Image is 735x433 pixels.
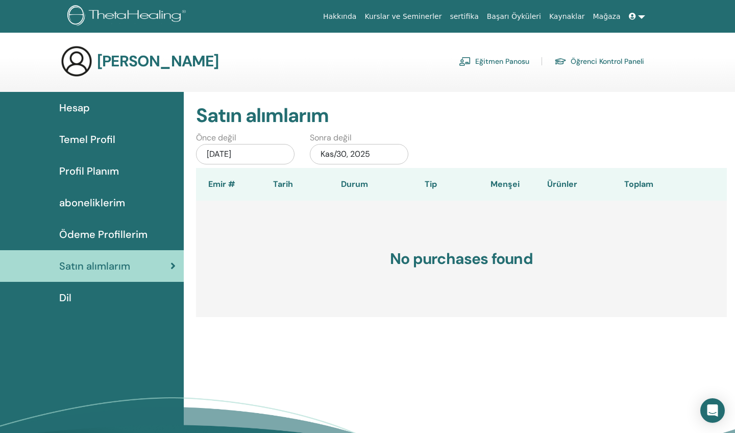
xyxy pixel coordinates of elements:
a: Mağaza [589,7,624,26]
h3: [PERSON_NAME] [97,52,219,70]
div: [DATE] [196,144,295,164]
th: Emir # [196,168,247,201]
img: chalkboard-teacher.svg [459,57,471,66]
th: Durum [318,168,390,201]
a: Hakkında [319,7,361,26]
div: Kas/30, 2025 [310,144,408,164]
span: Ödeme Profillerim [59,227,148,242]
span: Hesap [59,100,90,115]
th: Ürünler [538,168,587,201]
h3: No purchases found [196,201,727,317]
img: generic-user-icon.jpg [60,45,93,78]
label: Önce değil [196,132,236,144]
a: Öğrenci Kontrol Paneli [554,53,644,69]
img: logo.png [67,5,189,28]
div: Toplam [587,178,653,190]
a: sertifika [446,7,482,26]
span: aboneliklerim [59,195,125,210]
span: Dil [59,290,71,305]
h2: Satın alımlarım [196,104,727,128]
label: Sonra değil [310,132,352,144]
span: Temel Profil [59,132,115,147]
a: Kaynaklar [545,7,589,26]
span: Satın alımlarım [59,258,130,274]
a: Eğitmen Panosu [459,53,529,69]
a: Kurslar ve Seminerler [360,7,446,26]
img: graduation-cap.svg [554,57,567,66]
th: Menşei [472,168,538,201]
th: Tarih [247,168,318,201]
th: Tip [390,168,472,201]
span: Profil Planım [59,163,119,179]
div: Open Intercom Messenger [700,398,725,423]
a: Başarı Öyküleri [483,7,545,26]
